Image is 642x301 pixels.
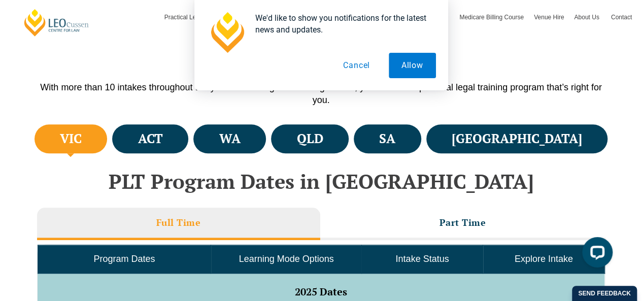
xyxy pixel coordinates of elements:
span: Explore Intake [515,254,573,264]
span: Intake Status [395,254,449,264]
h4: QLD [296,130,323,147]
span: 2025 Dates [295,285,347,298]
span: Learning Mode Options [239,254,334,264]
p: With more than 10 intakes throughout the year and a range of learning modes, you can find a pract... [32,81,611,107]
img: notification icon [207,12,247,53]
div: We'd like to show you notifications for the latest news and updates. [247,12,436,36]
h4: WA [219,130,241,147]
h4: SA [379,130,395,147]
button: Allow [389,53,436,78]
span: Program Dates [93,254,155,264]
h2: PLT Program Dates in [GEOGRAPHIC_DATA] [32,170,611,192]
h4: VIC [60,130,82,147]
h3: Part Time [440,217,486,228]
iframe: LiveChat chat widget [574,233,617,276]
h4: ACT [138,130,163,147]
h3: Full Time [156,217,201,228]
button: Cancel [330,53,383,78]
h4: [GEOGRAPHIC_DATA] [452,130,582,147]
